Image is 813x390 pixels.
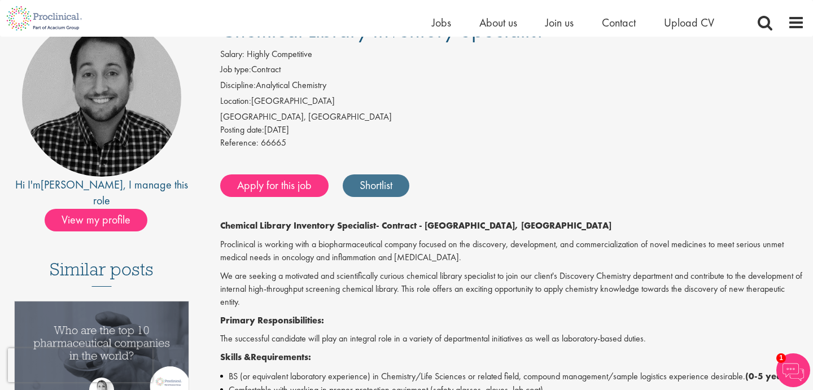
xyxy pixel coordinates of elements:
[220,63,251,76] label: Job type:
[220,220,376,231] strong: Chemical Library Inventory Specialist
[50,260,154,287] h3: Similar posts
[220,370,805,383] li: BS (or equivalent laboratory experience) in Chemistry/Life Sciences or related field, compound ma...
[220,174,329,197] a: Apply for this job
[220,79,805,95] li: Analytical Chemistry
[479,15,517,30] a: About us
[8,348,152,382] iframe: reCAPTCHA
[41,177,123,192] a: [PERSON_NAME]
[220,137,259,150] label: Reference:
[343,174,409,197] a: Shortlist
[220,270,805,309] p: We are seeking a motivated and scientifically curious chemical library specialist to join our cli...
[220,95,251,108] label: Location:
[220,111,805,124] div: [GEOGRAPHIC_DATA], [GEOGRAPHIC_DATA]
[602,15,636,30] a: Contact
[376,220,611,231] strong: - Contract - [GEOGRAPHIC_DATA], [GEOGRAPHIC_DATA]
[251,351,311,363] strong: Requirements:
[247,48,312,60] span: Highly Competitive
[776,353,810,387] img: Chatbot
[220,124,805,137] div: [DATE]
[8,177,195,209] div: Hi I'm , I manage this role
[220,63,805,79] li: Contract
[220,79,256,92] label: Discipline:
[45,209,147,231] span: View my profile
[220,95,805,111] li: [GEOGRAPHIC_DATA]
[220,314,324,326] strong: Primary Responsibilities:
[545,15,574,30] a: Join us
[432,15,451,30] a: Jobs
[220,124,264,135] span: Posting date:
[220,332,805,345] p: The successful candidate will play an integral role in a variety of departmental initiatives as w...
[664,15,714,30] a: Upload CV
[220,351,251,363] strong: Skills &
[745,370,793,382] strong: (0-5 years)
[261,137,286,148] span: 66665
[220,48,244,61] label: Salary:
[45,211,159,226] a: View my profile
[220,238,805,264] p: Proclinical is working with a biopharmaceutical company focused on the discovery, development, an...
[22,17,181,177] img: imeage of recruiter Mike Raletz
[776,353,786,363] span: 1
